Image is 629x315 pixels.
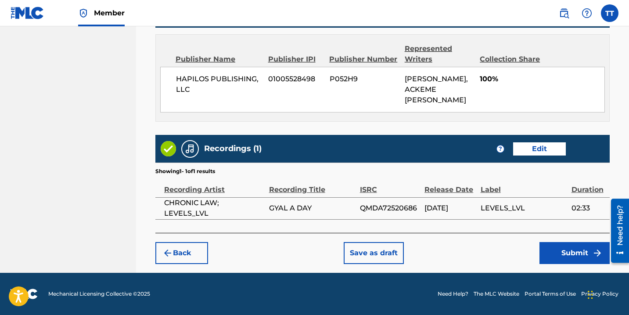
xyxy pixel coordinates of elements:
div: Duration [571,175,605,195]
span: Member [94,8,125,18]
span: 01005528498 [268,74,323,84]
div: Collection Share [480,54,544,65]
a: Need Help? [438,290,468,298]
img: MLC Logo [11,7,44,19]
span: [DATE] [424,203,476,214]
a: Privacy Policy [581,290,618,298]
img: Top Rightsholder [78,8,89,18]
div: ISRC [360,175,420,195]
iframe: Chat Widget [585,273,629,315]
div: Publisher IPI [268,54,323,65]
div: Label [481,175,567,195]
img: f7272a7cc735f4ea7f67.svg [592,248,603,258]
span: P052H9 [330,74,398,84]
div: Help [578,4,596,22]
p: Showing 1 - 1 of 1 results [155,167,215,175]
div: Recording Title [269,175,356,195]
img: 7ee5dd4eb1f8a8e3ef2f.svg [162,248,173,258]
div: Recording Artist [164,175,265,195]
span: CHRONIC LAW; LEVELS_LVL [164,198,265,219]
div: User Menu [601,4,618,22]
a: Public Search [555,4,573,22]
span: 100% [480,74,604,84]
img: search [559,8,569,18]
h5: Recordings (1) [204,144,262,154]
span: Mechanical Licensing Collective © 2025 [48,290,150,298]
span: LEVELS_LVL [481,203,567,214]
span: HAPILOS PUBLISHING, LLC [176,74,262,95]
span: ? [497,145,504,152]
a: Portal Terms of Use [525,290,576,298]
button: Submit [539,242,610,264]
span: 02:33 [571,203,605,214]
img: Recordings [185,144,195,154]
div: Release Date [424,175,476,195]
span: GYAL A DAY [269,203,356,214]
button: Save as draft [344,242,404,264]
img: help [582,8,592,18]
img: Valid [161,141,176,156]
a: The MLC Website [474,290,519,298]
span: [PERSON_NAME], ACKEME [PERSON_NAME] [405,75,468,104]
div: Drag [588,282,593,308]
div: Represented Writers [405,43,473,65]
div: Publisher Number [329,54,398,65]
span: QMDA72520686 [360,203,420,214]
div: Publisher Name [176,54,262,65]
img: logo [11,289,38,299]
button: Back [155,242,208,264]
iframe: Resource Center [604,195,629,266]
button: Edit [513,142,566,156]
